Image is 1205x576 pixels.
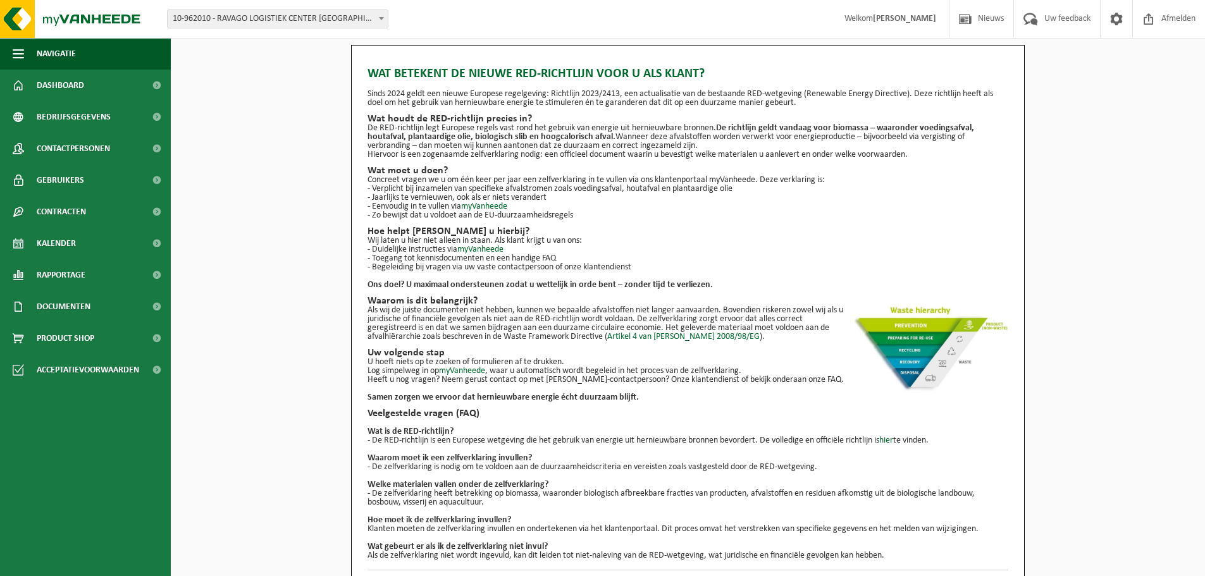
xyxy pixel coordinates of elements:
[368,358,1008,376] p: U hoeft niets op te zoeken of formulieren af te drukken. Log simpelweg in op , waar u automatisch...
[368,176,1008,185] p: Concreet vragen we u om één keer per jaar een zelfverklaring in te vullen via ons klantenportaal ...
[368,551,1008,560] p: Als de zelfverklaring niet wordt ingevuld, kan dit leiden tot niet-naleving van de RED-wetgeving,...
[368,525,1008,534] p: Klanten moeten de zelfverklaring invullen en ondertekenen via het klantenportaal. Dit proces omva...
[368,236,1008,245] p: Wij laten u hier niet alleen in staan. Als klant krijgt u van ons:
[368,202,1008,211] p: - Eenvoudig in te vullen via
[607,332,760,341] a: Artikel 4 van [PERSON_NAME] 2008/98/EG
[368,306,1008,341] p: Als wij de juiste documenten niet hebben, kunnen we bepaalde afvalstoffen niet langer aanvaarden....
[37,322,94,354] span: Product Shop
[368,211,1008,220] p: - Zo bewijst dat u voldoet aan de EU-duurzaamheidsregels
[368,280,713,290] strong: Ons doel? U maximaal ondersteunen zodat u wettelijk in orde bent – zonder tijd te verliezen.
[461,202,507,211] a: myVanheede
[37,228,76,259] span: Kalender
[368,64,705,83] span: Wat betekent de nieuwe RED-richtlijn voor u als klant?
[37,164,84,196] span: Gebruikers
[368,150,1008,159] p: Hiervoor is een zogenaamde zelfverklaring nodig: een officieel document waarin u bevestigt welke ...
[457,245,504,254] a: myVanheede
[37,70,84,101] span: Dashboard
[37,101,111,133] span: Bedrijfsgegevens
[368,226,1008,236] h2: Hoe helpt [PERSON_NAME] u hierbij?
[368,480,548,489] b: Welke materialen vallen onder de zelfverklaring?
[368,193,1008,202] p: - Jaarlijks te vernieuwen, ook als er niets verandert
[368,123,974,142] strong: De richtlijn geldt vandaag voor biomassa – waaronder voedingsafval, houtafval, plantaardige olie,...
[368,393,639,402] b: Samen zorgen we ervoor dat hernieuwbare energie écht duurzaam blijft.
[368,263,1008,272] p: - Begeleiding bij vragen via uw vaste contactpersoon of onze klantendienst
[368,376,1008,384] p: Heeft u nog vragen? Neem gerust contact op met [PERSON_NAME]-contactpersoon? Onze klantendienst o...
[368,463,1008,472] p: - De zelfverklaring is nodig om te voldoen aan de duurzaamheidscriteria en vereisten zoals vastge...
[439,366,485,376] a: myVanheede
[37,133,110,164] span: Contactpersonen
[368,114,1008,124] h2: Wat houdt de RED-richtlijn precies in?
[368,515,511,525] b: Hoe moet ik de zelfverklaring invullen?
[368,427,454,436] b: Wat is de RED-richtlijn?
[873,14,936,23] strong: [PERSON_NAME]
[368,436,1008,445] p: - De RED-richtlijn is een Europese wetgeving die het gebruik van energie uit hernieuwbare bronnen...
[368,245,1008,254] p: - Duidelijke instructies via
[37,38,76,70] span: Navigatie
[368,254,1008,263] p: - Toegang tot kennisdocumenten en een handige FAQ
[368,124,1008,150] p: De RED-richtlijn legt Europese regels vast rond het gebruik van energie uit hernieuwbare bronnen....
[167,9,388,28] span: 10-962010 - RAVAGO LOGISTIEK CENTER LOMMEL - LOMMEL
[368,185,1008,193] p: - Verplicht bij inzamelen van specifieke afvalstromen zoals voedingsafval, houtafval en plantaard...
[368,453,532,463] b: Waarom moet ik een zelfverklaring invullen?
[368,408,1008,419] h2: Veelgestelde vragen (FAQ)
[37,259,85,291] span: Rapportage
[368,348,1008,358] h2: Uw volgende stap
[368,166,1008,176] h2: Wat moet u doen?
[37,196,86,228] span: Contracten
[879,436,893,445] a: hier
[368,542,548,551] b: Wat gebeurt er als ik de zelfverklaring niet invul?
[168,10,388,28] span: 10-962010 - RAVAGO LOGISTIEK CENTER LOMMEL - LOMMEL
[368,90,1008,107] p: Sinds 2024 geldt een nieuwe Europese regelgeving: Richtlijn 2023/2413, een actualisatie van de be...
[368,296,1008,306] h2: Waarom is dit belangrijk?
[368,489,1008,507] p: - De zelfverklaring heeft betrekking op biomassa, waaronder biologisch afbreekbare fracties van p...
[37,291,90,322] span: Documenten
[37,354,139,386] span: Acceptatievoorwaarden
